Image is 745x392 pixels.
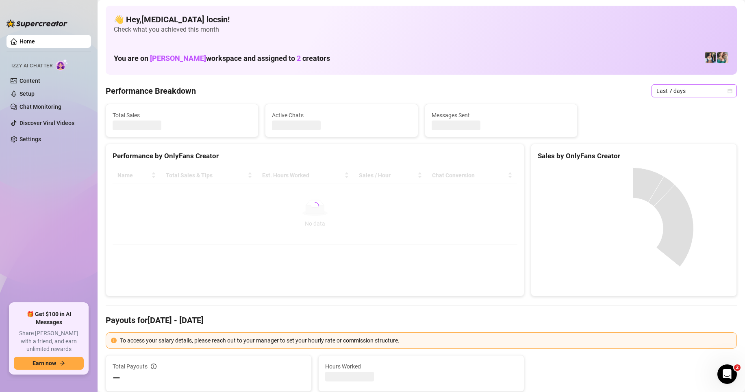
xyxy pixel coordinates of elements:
a: Discover Viral Videos [20,120,74,126]
span: [PERSON_NAME] [150,54,206,62]
div: Performance by OnlyFans Creator [113,151,517,162]
iframe: Intercom live chat [717,364,737,384]
h1: You are on workspace and assigned to creators [114,54,330,63]
h4: Performance Breakdown [106,85,196,97]
span: 2 [297,54,301,62]
a: Content [20,78,40,84]
img: Katy [705,52,716,63]
img: AI Chatter [56,59,68,71]
div: To access your salary details, please reach out to your manager to set your hourly rate or commis... [120,336,732,345]
span: loading [309,200,321,212]
h4: Payouts for [DATE] - [DATE] [106,314,737,326]
span: calendar [728,88,732,93]
a: Chat Monitoring [20,103,61,110]
span: Hours Worked [325,362,517,371]
span: Total Payouts [113,362,148,371]
img: logo-BBDzfeDw.svg [7,19,67,28]
span: 🎁 Get $100 in AI Messages [14,310,84,326]
span: Active Chats [272,111,411,120]
span: info-circle [151,364,156,369]
img: Zaddy [717,52,728,63]
span: Earn now [33,360,56,366]
a: Home [20,38,35,45]
span: Messages Sent [432,111,571,120]
a: Setup [20,90,35,97]
span: Izzy AI Chatter [11,62,52,70]
h4: 👋 Hey, [MEDICAL_DATA] locsin ! [114,14,729,25]
span: — [113,372,120,385]
span: Last 7 days [656,85,732,97]
span: exclamation-circle [111,338,117,343]
a: Settings [20,136,41,142]
span: arrow-right [59,360,65,366]
button: Earn nowarrow-right [14,357,84,370]
span: 2 [734,364,741,371]
span: Share [PERSON_NAME] with a friend, and earn unlimited rewards [14,330,84,353]
div: Sales by OnlyFans Creator [538,151,730,162]
span: Check what you achieved this month [114,25,729,34]
span: Total Sales [113,111,252,120]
